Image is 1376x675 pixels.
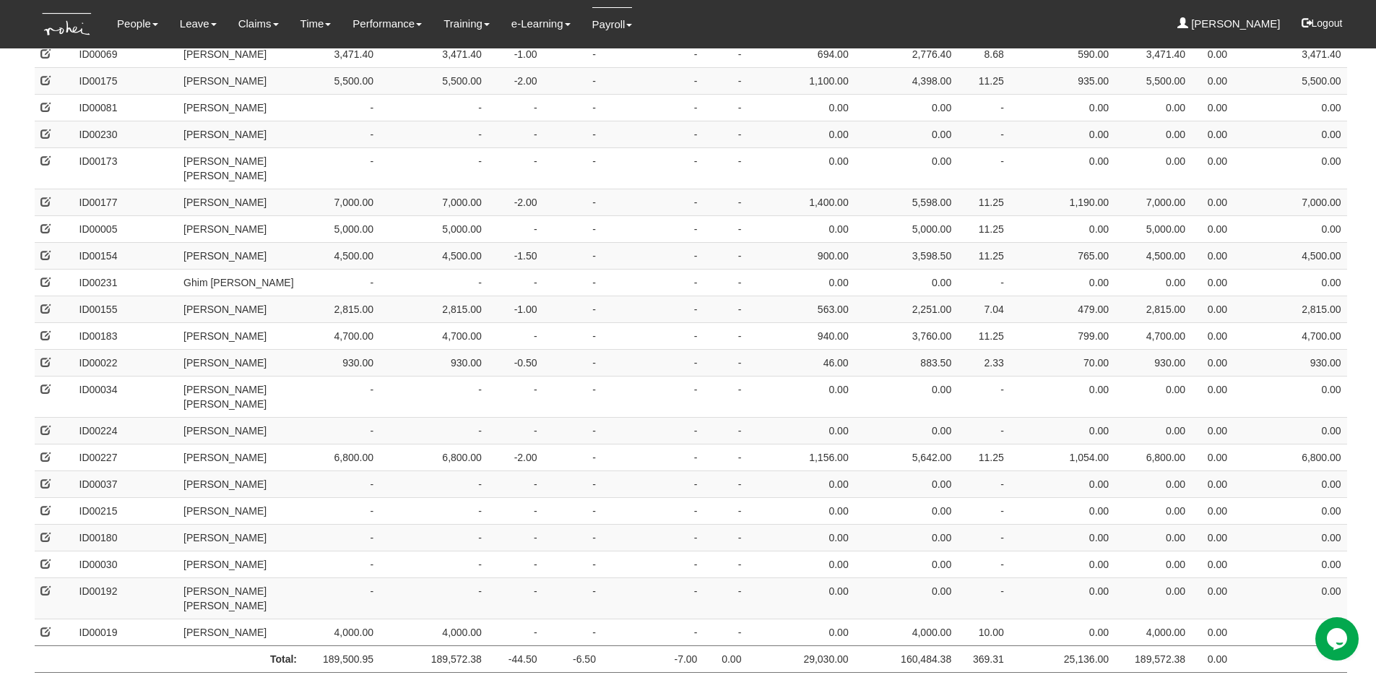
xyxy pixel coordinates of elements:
[602,147,703,189] td: -
[379,577,488,619] td: -
[747,215,854,242] td: 0.00
[178,524,303,551] td: [PERSON_NAME]
[1233,296,1347,322] td: 2,815.00
[854,242,958,269] td: 3,598.50
[379,349,488,376] td: 930.00
[1233,322,1347,349] td: 4,700.00
[74,121,178,147] td: ID00230
[178,40,303,67] td: [PERSON_NAME]
[488,296,543,322] td: -1.00
[854,40,958,67] td: 2,776.40
[178,444,303,470] td: [PERSON_NAME]
[1233,189,1347,215] td: 7,000.00
[1010,417,1115,444] td: 0.00
[1177,7,1281,40] a: [PERSON_NAME]
[379,40,488,67] td: 3,471.40
[854,67,958,94] td: 4,398.00
[1233,524,1347,551] td: 0.00
[543,417,602,444] td: -
[1191,551,1233,577] td: 0.00
[602,242,703,269] td: -
[1115,269,1191,296] td: 0.00
[602,322,703,349] td: -
[703,470,747,497] td: -
[379,242,488,269] td: 4,500.00
[703,497,747,524] td: -
[1115,417,1191,444] td: 0.00
[854,296,958,322] td: 2,251.00
[854,497,958,524] td: 0.00
[488,67,543,94] td: -2.00
[488,242,543,269] td: -1.50
[74,417,178,444] td: ID00224
[1233,269,1347,296] td: 0.00
[1291,6,1353,40] button: Logout
[488,94,543,121] td: -
[1191,376,1233,417] td: 0.00
[602,296,703,322] td: -
[303,322,379,349] td: 4,700.00
[957,444,1010,470] td: 11.25
[1191,147,1233,189] td: 0.00
[747,322,854,349] td: 940.00
[303,67,379,94] td: 5,500.00
[957,349,1010,376] td: 2.33
[854,524,958,551] td: 0.00
[1010,444,1115,470] td: 1,054.00
[1115,147,1191,189] td: 0.00
[1191,94,1233,121] td: 0.00
[957,40,1010,67] td: 8.68
[178,296,303,322] td: [PERSON_NAME]
[303,242,379,269] td: 4,500.00
[303,524,379,551] td: -
[854,189,958,215] td: 5,598.00
[1233,215,1347,242] td: 0.00
[957,189,1010,215] td: 11.25
[74,67,178,94] td: ID00175
[854,121,958,147] td: 0.00
[1115,322,1191,349] td: 4,700.00
[602,94,703,121] td: -
[1233,444,1347,470] td: 6,800.00
[379,121,488,147] td: -
[854,349,958,376] td: 883.50
[543,67,602,94] td: -
[1010,497,1115,524] td: 0.00
[957,269,1010,296] td: -
[957,215,1010,242] td: 11.25
[543,551,602,577] td: -
[957,524,1010,551] td: -
[543,470,602,497] td: -
[1191,67,1233,94] td: 0.00
[1115,470,1191,497] td: 0.00
[303,470,379,497] td: -
[602,470,703,497] td: -
[747,497,854,524] td: 0.00
[854,269,958,296] td: 0.00
[488,417,543,444] td: -
[488,189,543,215] td: -2.00
[602,349,703,376] td: -
[703,215,747,242] td: -
[379,444,488,470] td: 6,800.00
[180,7,217,40] a: Leave
[602,417,703,444] td: -
[703,40,747,67] td: -
[303,444,379,470] td: 6,800.00
[543,215,602,242] td: -
[747,121,854,147] td: 0.00
[178,577,303,619] td: [PERSON_NAME] [PERSON_NAME]
[747,417,854,444] td: 0.00
[178,497,303,524] td: [PERSON_NAME]
[178,551,303,577] td: [PERSON_NAME]
[379,417,488,444] td: -
[488,40,543,67] td: -1.00
[602,40,703,67] td: -
[1115,376,1191,417] td: 0.00
[74,444,178,470] td: ID00227
[957,470,1010,497] td: -
[1010,269,1115,296] td: 0.00
[1191,470,1233,497] td: 0.00
[543,121,602,147] td: -
[379,551,488,577] td: -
